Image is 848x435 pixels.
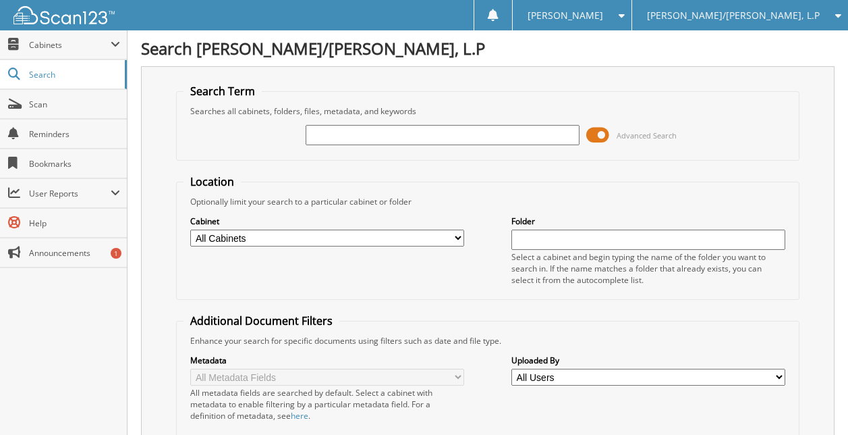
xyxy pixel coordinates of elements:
[183,105,791,117] div: Searches all cabinets, folders, files, metadata, and keywords
[647,11,820,20] span: [PERSON_NAME]/[PERSON_NAME], L.P
[13,6,115,24] img: scan123-logo-white.svg
[183,174,241,189] legend: Location
[528,11,603,20] span: [PERSON_NAME]
[29,128,120,140] span: Reminders
[291,410,308,421] a: here
[29,158,120,170] span: Bookmarks
[511,215,785,227] label: Folder
[190,355,464,366] label: Metadata
[29,188,111,199] span: User Reports
[190,215,464,227] label: Cabinet
[183,335,791,347] div: Enhance your search for specific documents using filters such as date and file type.
[29,247,120,259] span: Announcements
[111,248,121,259] div: 1
[511,355,785,366] label: Uploaded By
[29,217,120,229] span: Help
[183,84,262,99] legend: Search Term
[511,251,785,286] div: Select a cabinet and begin typing the name of the folder you want to search in. If the name match...
[183,313,339,328] legend: Additional Document Filters
[617,130,677,140] span: Advanced Search
[190,387,464,421] div: All metadata fields are searched by default. Select a cabinet with metadata to enable filtering b...
[29,69,118,80] span: Search
[29,99,120,110] span: Scan
[141,37,835,59] h1: Search [PERSON_NAME]/[PERSON_NAME], L.P
[29,39,111,51] span: Cabinets
[183,196,791,207] div: Optionally limit your search to a particular cabinet or folder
